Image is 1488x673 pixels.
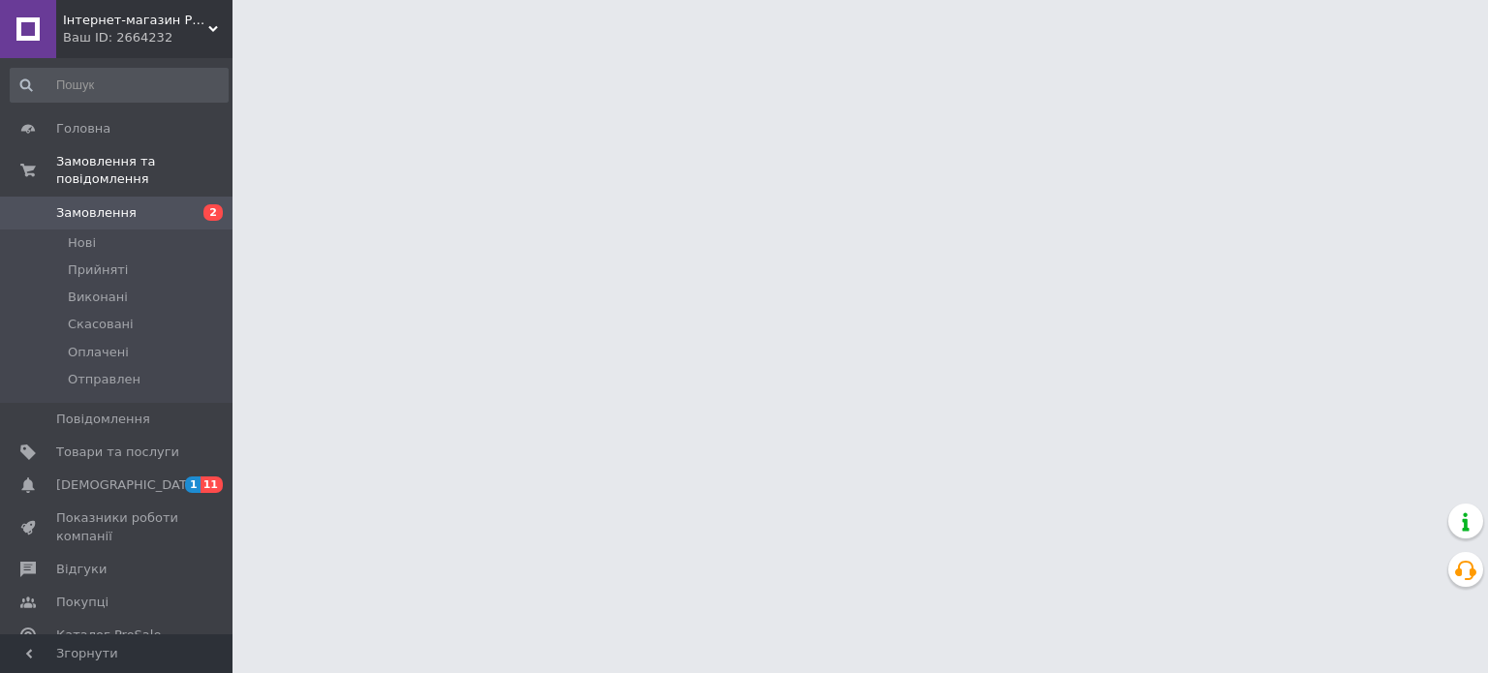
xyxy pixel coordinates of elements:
[56,153,232,188] span: Замовлення та повідомлення
[68,289,128,306] span: Виконані
[56,476,200,494] span: [DEMOGRAPHIC_DATA]
[203,204,223,221] span: 2
[56,561,107,578] span: Відгуки
[63,29,232,46] div: Ваш ID: 2664232
[185,476,201,493] span: 1
[56,204,137,222] span: Замовлення
[68,234,96,252] span: Нові
[56,120,110,138] span: Головна
[56,509,179,544] span: Показники роботи компанії
[201,476,223,493] span: 11
[63,12,208,29] span: Інтернет-магазин PULTSHOP
[68,344,129,361] span: Оплачені
[68,371,140,388] span: Отправлен
[56,627,161,644] span: Каталог ProSale
[56,444,179,461] span: Товари та послуги
[56,411,150,428] span: Повідомлення
[68,261,128,279] span: Прийняті
[10,68,229,103] input: Пошук
[68,316,134,333] span: Скасовані
[56,594,108,611] span: Покупці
